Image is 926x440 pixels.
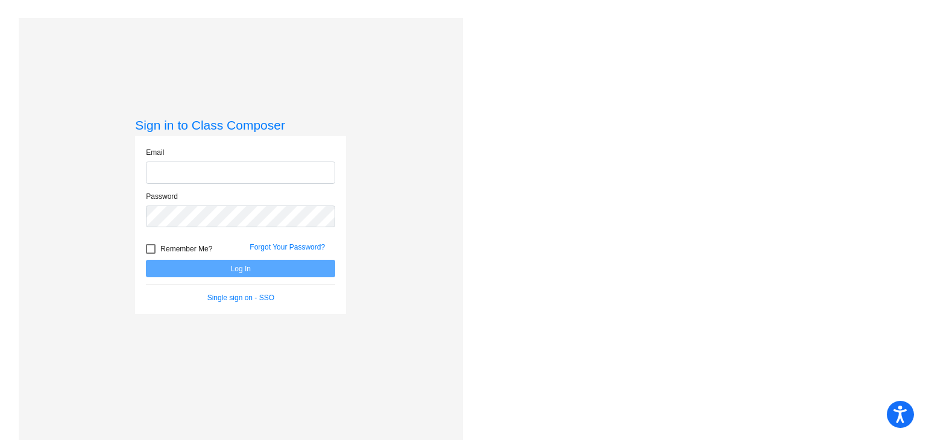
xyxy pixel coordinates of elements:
a: Forgot Your Password? [250,243,325,251]
h3: Sign in to Class Composer [135,118,346,133]
label: Password [146,191,178,202]
span: Remember Me? [160,242,212,256]
button: Log In [146,260,335,277]
a: Single sign on - SSO [207,294,274,302]
label: Email [146,147,164,158]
